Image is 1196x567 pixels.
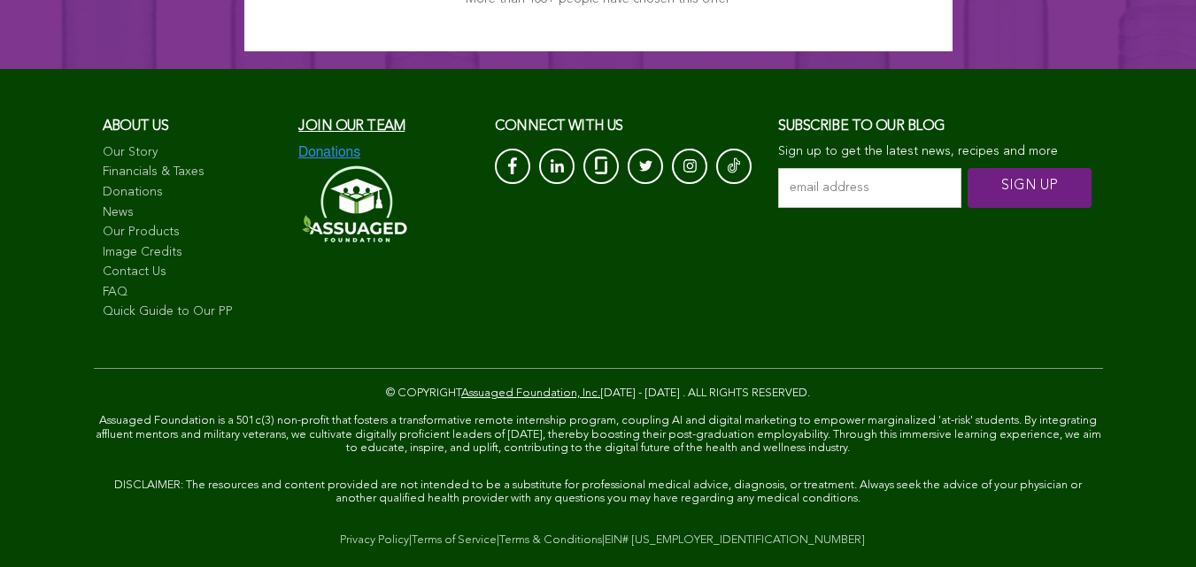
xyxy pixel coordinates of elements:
a: Financials & Taxes [103,164,282,181]
span: About us [103,119,169,134]
a: Assuaged Foundation, Inc. [461,387,600,399]
a: Quick Guide to Our PP [103,303,282,321]
iframe: Chat Widget [1107,482,1196,567]
img: glassdoor_White [595,157,607,174]
a: Terms of Service [412,534,497,546]
img: Donations [298,144,360,160]
p: Sign up to get the latest news, recipes and more [778,144,1093,159]
a: Privacy Policy [340,534,409,546]
a: Contact Us [103,264,282,281]
a: Our Products [103,224,282,241]
a: Terms & Conditions [499,534,602,546]
h3: Subscribe to our blog [778,113,1093,140]
input: email address [778,168,961,208]
a: FAQ [103,284,282,302]
a: Join our team [298,119,405,134]
input: SIGN UP [968,168,1092,208]
a: Image Credits [103,244,282,262]
span: CONNECT with us [495,119,623,134]
a: News [103,204,282,222]
div: | | | [94,532,1103,549]
a: Our Story [103,144,282,162]
img: Tik-Tok-Icon [728,157,740,174]
span: © COPYRIGHT [DATE] - [DATE] . ALL RIGHTS RESERVED. [386,387,810,399]
span: Assuaged Foundation is a 501c(3) non-profit that fosters a transformative remote internship progr... [96,415,1101,454]
a: EIN# [US_EMPLOYER_IDENTIFICATION_NUMBER] [605,534,865,546]
a: Donations [103,184,282,202]
span: DISCLAIMER: The resources and content provided are not intended to be a substitute for profession... [114,479,1082,505]
img: Assuaged-Foundation-Logo-White [298,160,408,248]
